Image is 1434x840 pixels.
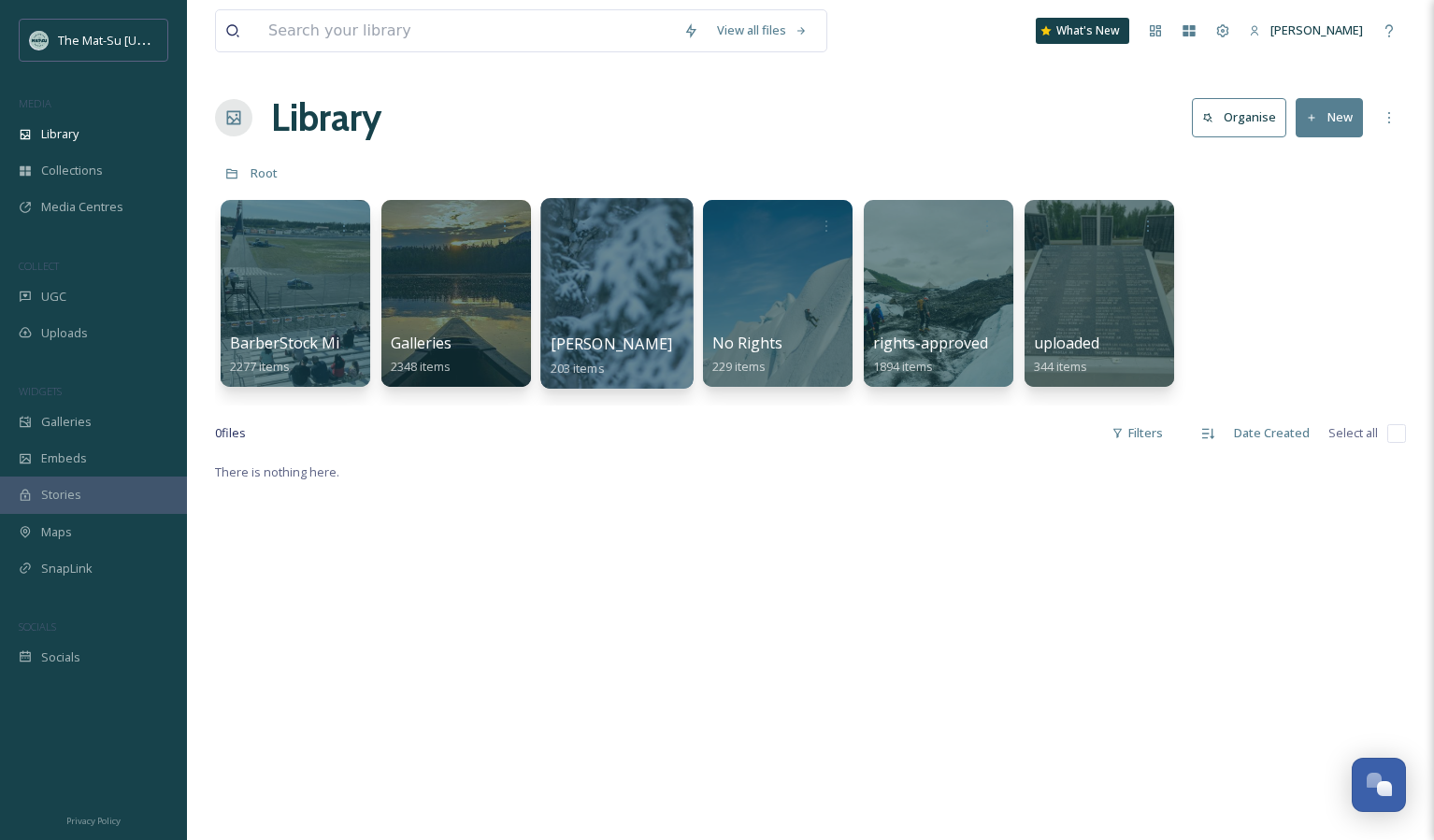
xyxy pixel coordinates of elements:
[41,288,66,306] span: UGC
[19,384,62,398] span: WIDGETS
[391,358,451,375] span: 2348 items
[41,413,92,431] span: Galleries
[230,333,392,353] span: BarberStock Migration
[271,90,381,146] a: Library
[215,463,339,480] span: There is nothing here.
[708,12,817,49] a: View all files
[41,523,72,541] span: Maps
[1352,758,1406,812] button: Open Chat
[1034,333,1099,353] span: uploaded
[19,619,56,634] span: SOCIALS
[30,31,49,50] img: Social_thumbnail.png
[391,335,452,375] a: Galleries2348 items
[215,424,246,442] span: 0 file s
[41,324,88,342] span: Uploads
[41,162,103,179] span: Collections
[41,125,79,143] span: Library
[41,449,87,467] span: Embeds
[873,333,988,353] span: rights-approved
[1036,18,1129,44] a: What's New
[712,358,766,375] span: 229 items
[1192,98,1286,136] button: Organise
[19,259,59,273] span: COLLECT
[873,335,988,375] a: rights-approved1894 items
[251,164,278,181] span: Root
[391,333,452,353] span: Galleries
[251,162,278,184] a: Root
[551,359,605,376] span: 203 items
[1296,98,1363,136] button: New
[230,335,392,375] a: BarberStock Migration2277 items
[551,334,673,354] span: [PERSON_NAME]
[41,198,123,216] span: Media Centres
[41,648,80,666] span: Socials
[1034,358,1087,375] span: 344 items
[1225,415,1319,451] div: Date Created
[259,10,674,51] input: Search your library
[551,335,673,377] a: [PERSON_NAME]203 items
[19,96,51,110] span: MEDIA
[230,358,290,375] span: 2277 items
[1192,98,1296,136] a: Organise
[66,815,121,827] span: Privacy Policy
[712,333,782,353] span: No Rights
[873,358,933,375] span: 1894 items
[66,808,121,831] a: Privacy Policy
[1270,21,1363,38] span: [PERSON_NAME]
[712,335,782,375] a: No Rights229 items
[1034,335,1099,375] a: uploaded344 items
[41,560,93,577] span: SnapLink
[1102,415,1172,451] div: Filters
[1240,12,1372,49] a: [PERSON_NAME]
[58,31,188,49] span: The Mat-Su [US_STATE]
[1328,424,1378,442] span: Select all
[41,486,81,504] span: Stories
